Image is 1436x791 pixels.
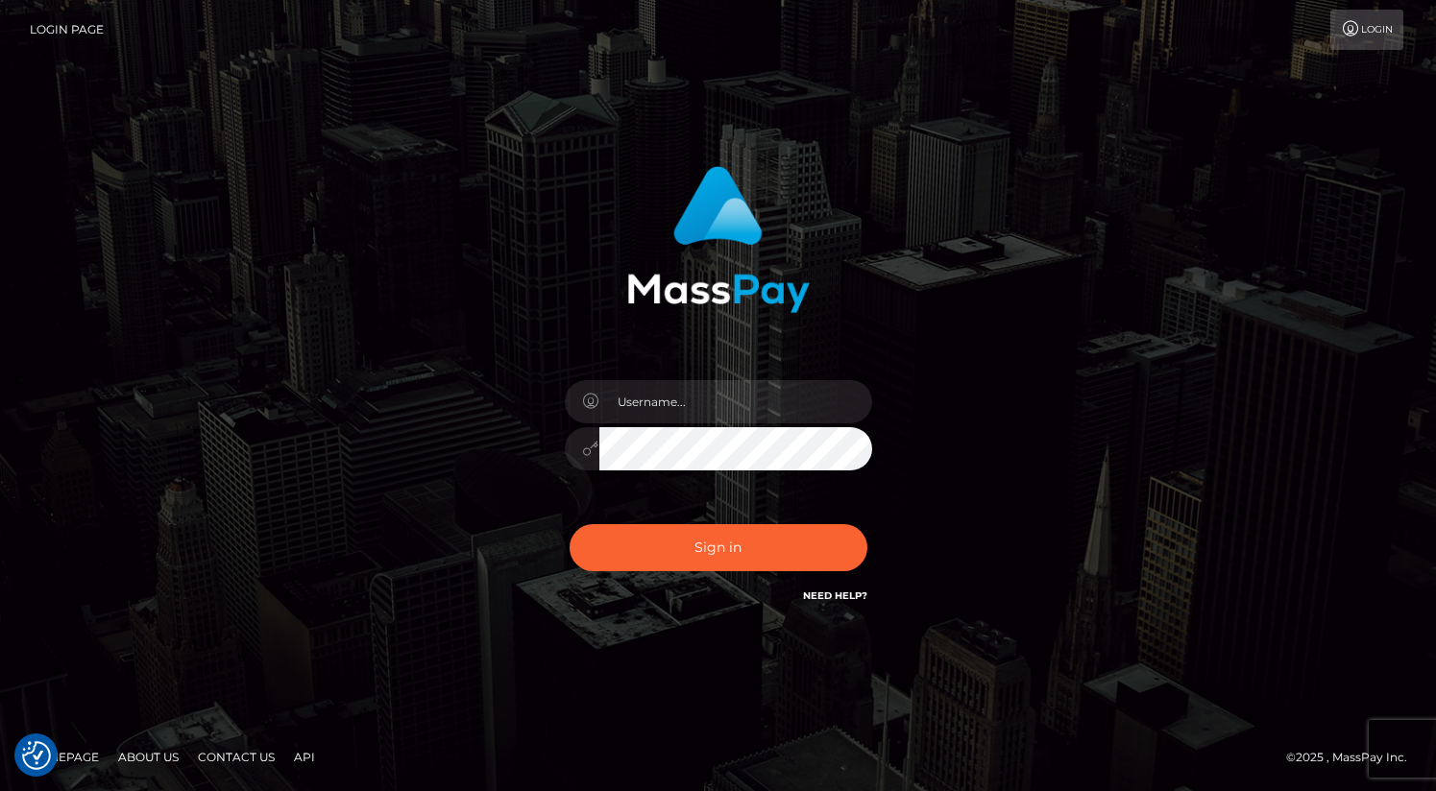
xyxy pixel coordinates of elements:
a: Login [1330,10,1403,50]
button: Consent Preferences [22,741,51,770]
a: Login Page [30,10,104,50]
a: Contact Us [190,742,282,772]
input: Username... [599,380,872,423]
a: Homepage [21,742,107,772]
a: About Us [110,742,186,772]
img: Revisit consent button [22,741,51,770]
a: API [286,742,323,772]
a: Need Help? [803,589,867,602]
button: Sign in [570,524,867,571]
img: MassPay Login [627,166,810,313]
div: © 2025 , MassPay Inc. [1286,747,1422,768]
